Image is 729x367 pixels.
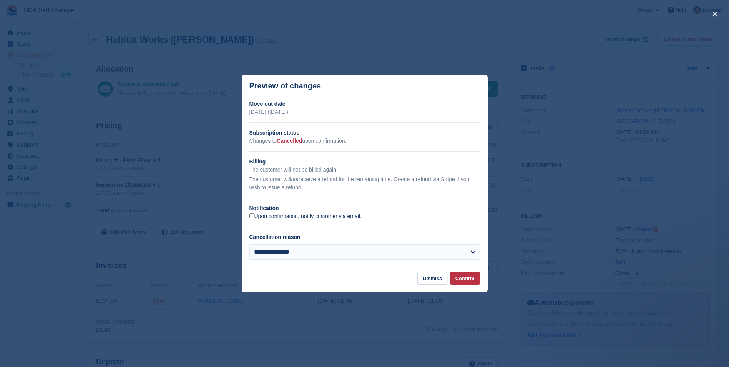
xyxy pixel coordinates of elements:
[249,108,480,116] p: [DATE] ([DATE])
[709,8,721,20] button: close
[417,272,447,285] button: Dismiss
[249,213,254,218] input: Upon confirmation, notify customer via email.
[249,166,480,174] p: The customer will not be billed again.
[249,82,321,90] p: Preview of changes
[291,176,298,182] em: not
[277,138,302,144] span: Cancelled
[249,175,480,192] p: The customer will receive a refund for the remaining time. Create a refund via Stripe if you wish...
[249,100,480,108] h2: Move out date
[249,204,480,212] h2: Notification
[249,129,480,137] h2: Subscription status
[450,272,480,285] button: Confirm
[249,234,301,240] label: Cancellation reason
[249,213,362,220] label: Upon confirmation, notify customer via email.
[249,137,480,145] p: Changes to upon confirmation.
[249,158,480,166] h2: Billing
